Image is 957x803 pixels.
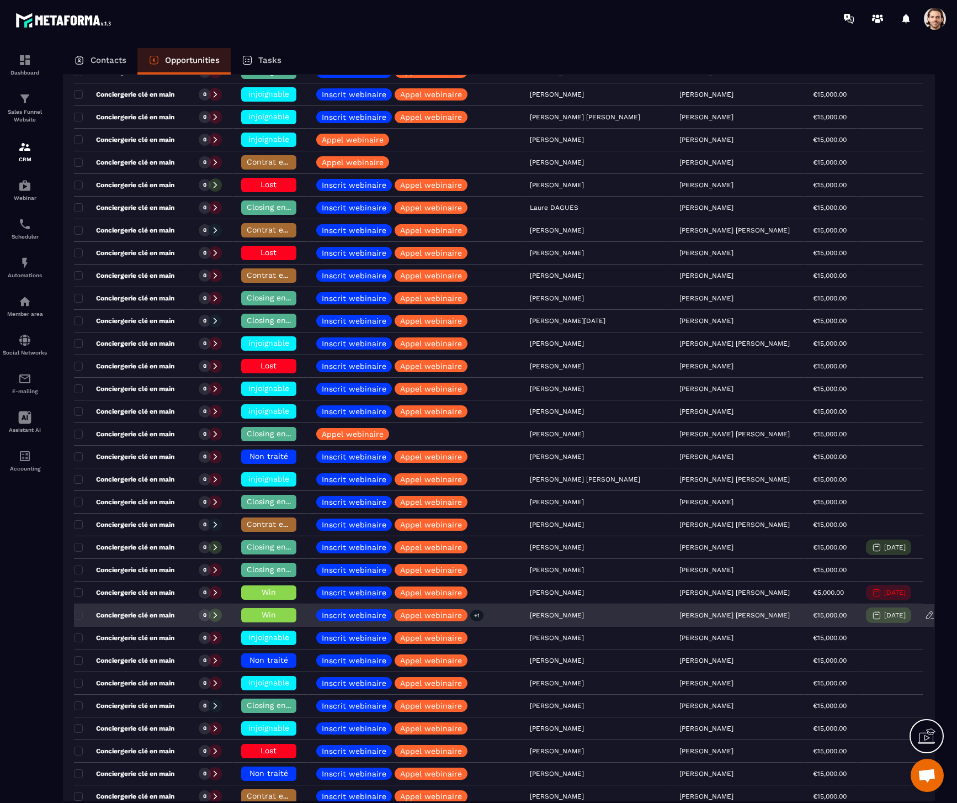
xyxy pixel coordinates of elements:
span: injoignable [248,112,289,121]
p: €15,000.00 [813,136,847,144]
p: €15,000.00 [813,521,847,529]
p: Inscrit webinaire [322,113,386,121]
p: [PERSON_NAME] [679,181,733,189]
p: Conciergerie clé en main [74,113,174,121]
p: [PERSON_NAME] [679,543,733,551]
p: 0 [203,385,206,393]
p: Opportunities [165,55,220,65]
p: Inscrit webinaire [322,249,386,257]
span: injoignable [248,89,289,98]
p: Conciergerie clé en main [74,430,174,439]
img: formation [18,54,31,67]
p: [PERSON_NAME] [679,770,733,778]
p: [PERSON_NAME] [679,566,733,574]
p: CRM [3,156,47,162]
p: [PERSON_NAME] [679,249,733,257]
p: Conciergerie clé en main [74,452,174,461]
p: 0 [203,91,206,98]
p: Scheduler [3,234,47,240]
p: €15,000.00 [813,702,847,710]
img: automations [18,179,31,192]
p: €15,000.00 [813,317,847,325]
p: Appel webinaire [400,657,462,664]
p: 0 [203,634,206,642]
a: formationformationDashboard [3,45,47,84]
span: Contrat envoyé [247,157,305,166]
p: Appel webinaire [400,204,462,212]
p: €15,000.00 [813,272,847,279]
span: Closing en cours [247,203,310,212]
p: Appel webinaire [400,566,462,574]
p: €15,000.00 [813,113,847,121]
span: Non traité [249,769,288,778]
p: €15,000.00 [813,181,847,189]
p: Appel webinaire [400,249,462,257]
img: social-network [18,334,31,347]
p: Appel webinaire [400,317,462,325]
p: Conciergerie clé en main [74,566,174,574]
p: Appel webinaire [322,136,384,144]
span: Contrat envoyé [247,791,305,800]
p: Appel webinaire [400,747,462,755]
p: Appel webinaire [400,793,462,800]
p: Appel webinaire [400,362,462,370]
p: Appel webinaire [400,589,462,596]
p: €15,000.00 [813,476,847,483]
p: [PERSON_NAME] [679,317,733,325]
p: Conciergerie clé en main [74,588,174,597]
span: Closing en cours [247,701,310,710]
span: injoignable [248,135,289,144]
p: Appel webinaire [400,340,462,347]
p: Accounting [3,466,47,472]
span: Closing en cours [247,565,310,574]
a: Opportunities [137,48,231,75]
p: [PERSON_NAME] [PERSON_NAME] [679,521,790,529]
p: Inscrit webinaire [322,543,386,551]
a: emailemailE-mailing [3,364,47,403]
p: Appel webinaire [400,543,462,551]
p: [PERSON_NAME] [679,204,733,212]
p: Appel webinaire [400,91,462,98]
p: €15,000.00 [813,159,847,166]
p: Conciergerie clé en main [74,271,174,280]
p: Conciergerie clé en main [74,792,174,801]
p: [PERSON_NAME] [679,793,733,800]
div: Open chat [911,759,944,792]
p: [PERSON_NAME] [679,657,733,664]
span: Closing en cours [247,316,310,325]
p: €15,000.00 [813,679,847,687]
span: Closing en cours [247,497,310,506]
a: automationsautomationsAutomations [3,248,47,287]
p: 0 [203,679,206,687]
span: Lost [260,180,277,189]
p: €15,000.00 [813,226,847,234]
p: [PERSON_NAME] [679,272,733,279]
p: 0 [203,543,206,551]
span: Contrat envoyé [247,271,305,279]
p: Conciergerie clé en main [74,701,174,710]
p: Conciergerie clé en main [74,249,174,257]
p: €15,000.00 [813,793,847,800]
p: €15,000.00 [813,611,847,619]
p: Inscrit webinaire [322,657,386,664]
p: 0 [203,566,206,574]
p: Inscrit webinaire [322,362,386,370]
a: formationformationSales Funnel Website [3,84,47,132]
p: [PERSON_NAME] [679,725,733,732]
p: Appel webinaire [322,159,384,166]
p: 0 [203,589,206,596]
p: €15,000.00 [813,249,847,257]
span: Contrat envoyé [247,225,305,234]
span: Closing en cours [247,429,310,438]
p: €15,000.00 [813,453,847,461]
p: 0 [203,204,206,212]
p: [PERSON_NAME] [PERSON_NAME] [679,611,790,619]
p: Conciergerie clé en main [74,294,174,303]
span: Win [262,610,276,619]
p: 0 [203,770,206,778]
p: €15,000.00 [813,657,847,664]
p: Conciergerie clé en main [74,769,174,778]
img: automations [18,295,31,308]
p: [PERSON_NAME] [PERSON_NAME] [679,476,790,483]
p: 0 [203,657,206,664]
